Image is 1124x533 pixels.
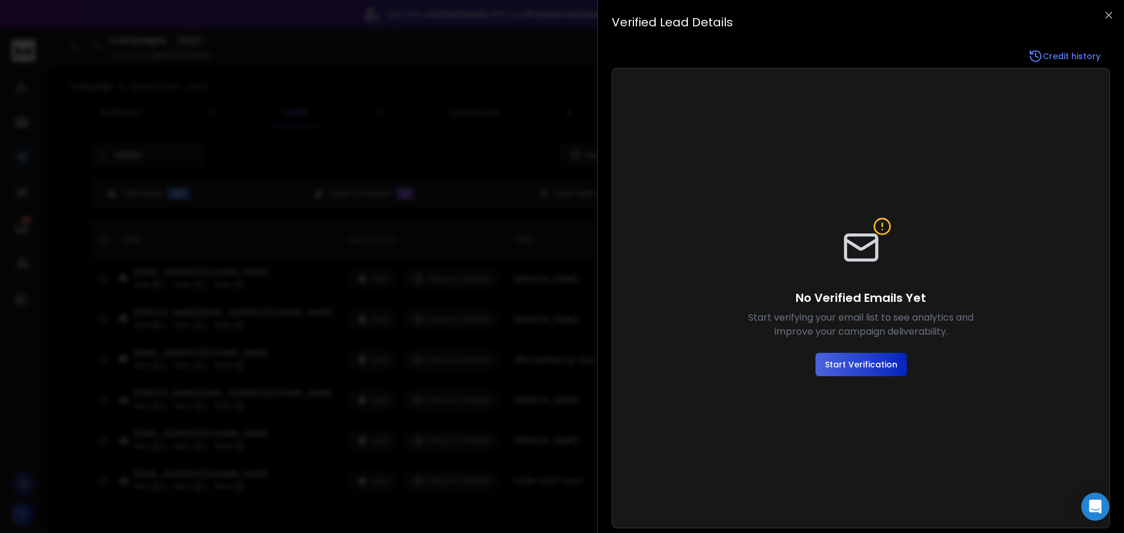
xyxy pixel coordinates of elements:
[815,353,907,376] button: Start Verification
[730,311,992,339] p: Start verifying your email list to see analytics and improve your campaign deliverability.
[612,14,1110,30] h3: Verified Lead Details
[1019,44,1110,68] a: Credit history
[730,290,992,306] h4: No Verified Emails Yet
[1081,493,1109,521] div: Open Intercom Messenger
